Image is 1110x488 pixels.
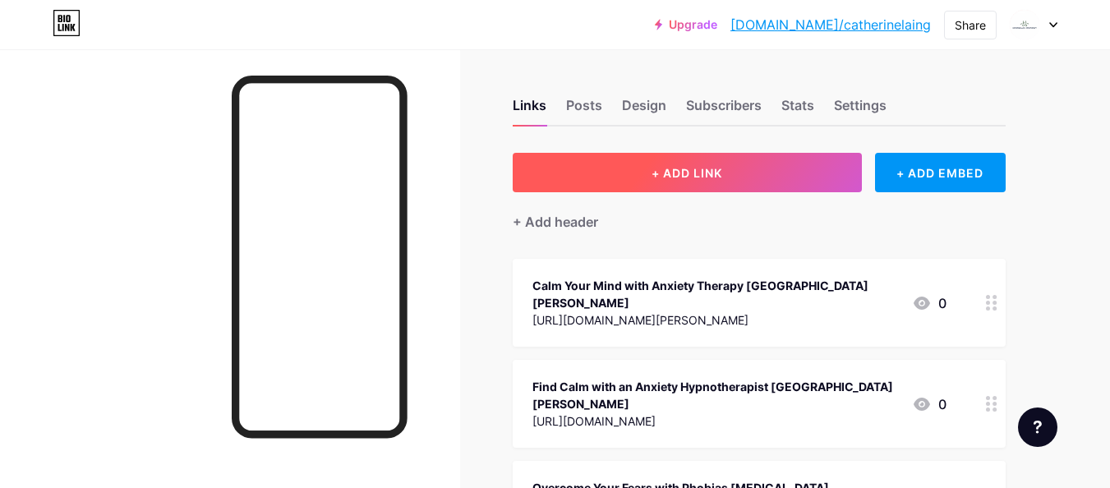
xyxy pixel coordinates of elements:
div: Design [622,95,666,125]
div: Settings [834,95,887,125]
div: 0 [912,394,946,414]
div: Subscribers [686,95,762,125]
div: Find Calm with an Anxiety Hypnotherapist [GEOGRAPHIC_DATA][PERSON_NAME] [532,378,899,412]
div: 0 [912,293,946,313]
span: + ADD LINK [652,166,722,180]
div: Links [513,95,546,125]
a: [DOMAIN_NAME]/catherinelaing [730,15,931,35]
div: [URL][DOMAIN_NAME][PERSON_NAME] [532,311,899,329]
div: [URL][DOMAIN_NAME] [532,412,899,430]
div: + Add header [513,212,598,232]
div: Stats [781,95,814,125]
img: catherinelaing [1009,9,1040,40]
div: Calm Your Mind with Anxiety Therapy [GEOGRAPHIC_DATA][PERSON_NAME] [532,277,899,311]
a: Upgrade [655,18,717,31]
div: Posts [566,95,602,125]
div: Share [955,16,986,34]
div: + ADD EMBED [875,153,1006,192]
button: + ADD LINK [513,153,862,192]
